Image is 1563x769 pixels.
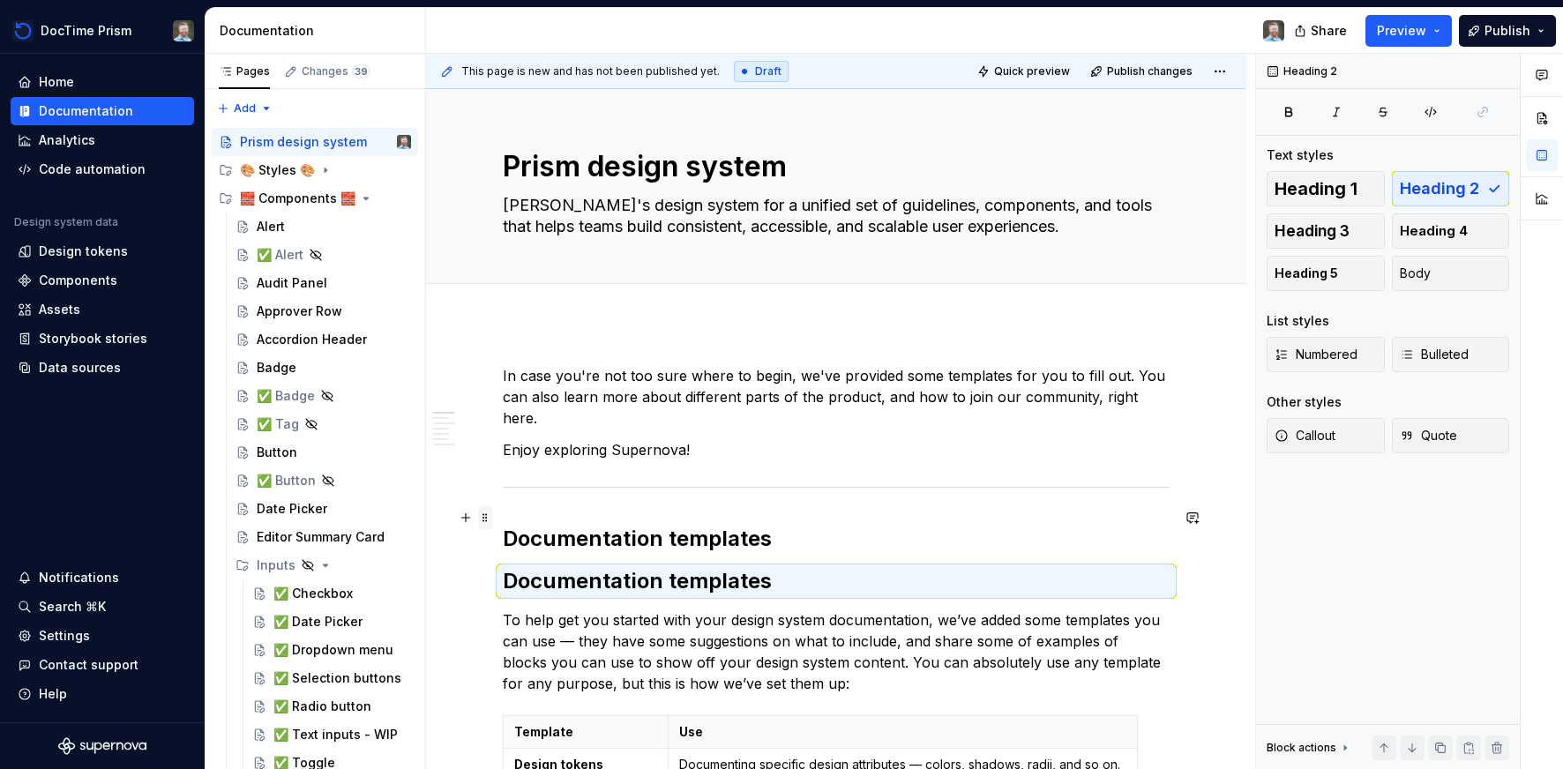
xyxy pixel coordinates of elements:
[994,64,1070,78] span: Quick preview
[12,20,34,41] img: 90418a54-4231-473e-b32d-b3dd03b28af1.png
[39,598,106,616] div: Search ⌘K
[245,579,418,608] a: ✅ Checkbox
[1275,265,1338,282] span: Heading 5
[1365,15,1452,47] button: Preview
[461,64,720,78] span: This page is new and has not been published yet.
[39,569,119,586] div: Notifications
[39,685,67,703] div: Help
[1285,15,1358,47] button: Share
[1400,265,1431,282] span: Body
[39,301,80,318] div: Assets
[273,726,398,743] div: ✅ Text inputs - WIP
[219,64,270,78] div: Pages
[228,467,418,495] a: ✅ Button
[1275,346,1357,363] span: Numbered
[499,146,1166,188] textarea: Prism design system
[228,213,418,241] a: Alert
[39,73,74,91] div: Home
[1267,741,1336,755] div: Block actions
[11,155,194,183] a: Code automation
[257,556,295,574] div: Inputs
[245,720,418,749] a: ✅ Text inputs - WIP
[1400,222,1468,240] span: Heading 4
[1484,22,1530,40] span: Publish
[58,737,146,755] svg: Supernova Logo
[1275,180,1357,198] span: Heading 1
[257,415,299,433] div: ✅ Tag
[257,387,315,405] div: ✅ Badge
[245,608,418,636] a: ✅ Date Picker
[273,585,353,602] div: ✅ Checkbox
[39,627,90,645] div: Settings
[11,68,194,96] a: Home
[245,636,418,664] a: ✅ Dropdown menu
[1267,171,1385,206] button: Heading 1
[1459,15,1556,47] button: Publish
[273,641,393,659] div: ✅ Dropdown menu
[1400,427,1457,444] span: Quote
[257,472,316,489] div: ✅ Button
[41,22,131,40] div: DocTime Prism
[212,156,418,184] div: 🎨 Styles 🎨
[212,96,278,121] button: Add
[1267,735,1352,760] div: Block actions
[1377,22,1426,40] span: Preview
[39,102,133,120] div: Documentation
[39,330,147,347] div: Storybook stories
[228,354,418,382] a: Badge
[228,495,418,523] a: Date Picker
[257,246,303,264] div: ✅ Alert
[4,11,201,49] button: DocTime PrismJeff
[39,131,95,149] div: Analytics
[352,64,370,78] span: 39
[220,22,418,40] div: Documentation
[1392,213,1510,249] button: Heading 4
[503,609,1170,694] p: To help get you started with your design system documentation, we’ve added some templates you can...
[11,564,194,592] button: Notifications
[679,723,1126,741] p: Use
[503,365,1170,429] p: In case you're not too sure where to begin, we've provided some templates for you to fill out. Yo...
[1392,256,1510,291] button: Body
[11,354,194,382] a: Data sources
[1392,337,1510,372] button: Bulleted
[1263,20,1284,41] img: Jeff
[1267,393,1342,411] div: Other styles
[1267,312,1329,330] div: List styles
[1085,59,1200,84] button: Publish changes
[11,680,194,708] button: Help
[397,135,411,149] img: Jeff
[257,331,367,348] div: Accordion Header
[212,128,418,156] a: Prism design systemJeff
[11,622,194,650] a: Settings
[1267,146,1334,164] div: Text styles
[240,133,367,151] div: Prism design system
[228,269,418,297] a: Audit Panel
[1267,418,1385,453] button: Callout
[273,698,371,715] div: ✅ Radio button
[273,613,363,631] div: ✅ Date Picker
[1107,64,1193,78] span: Publish changes
[972,59,1078,84] button: Quick preview
[257,444,297,461] div: Button
[1392,418,1510,453] button: Quote
[503,567,1170,595] h2: Documentation templates
[257,302,342,320] div: Approver Row
[245,664,418,692] a: ✅ Selection buttons
[503,525,1170,553] h2: Documentation templates
[228,438,418,467] a: Button
[240,161,315,179] div: 🎨 Styles 🎨
[1311,22,1347,40] span: Share
[11,126,194,154] a: Analytics
[39,359,121,377] div: Data sources
[11,325,194,353] a: Storybook stories
[228,551,418,579] div: Inputs
[273,669,401,687] div: ✅ Selection buttons
[228,325,418,354] a: Accordion Header
[39,272,117,289] div: Components
[245,692,418,720] a: ✅ Radio button
[228,297,418,325] a: Approver Row
[39,243,128,260] div: Design tokens
[1400,346,1469,363] span: Bulleted
[228,523,418,551] a: Editor Summary Card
